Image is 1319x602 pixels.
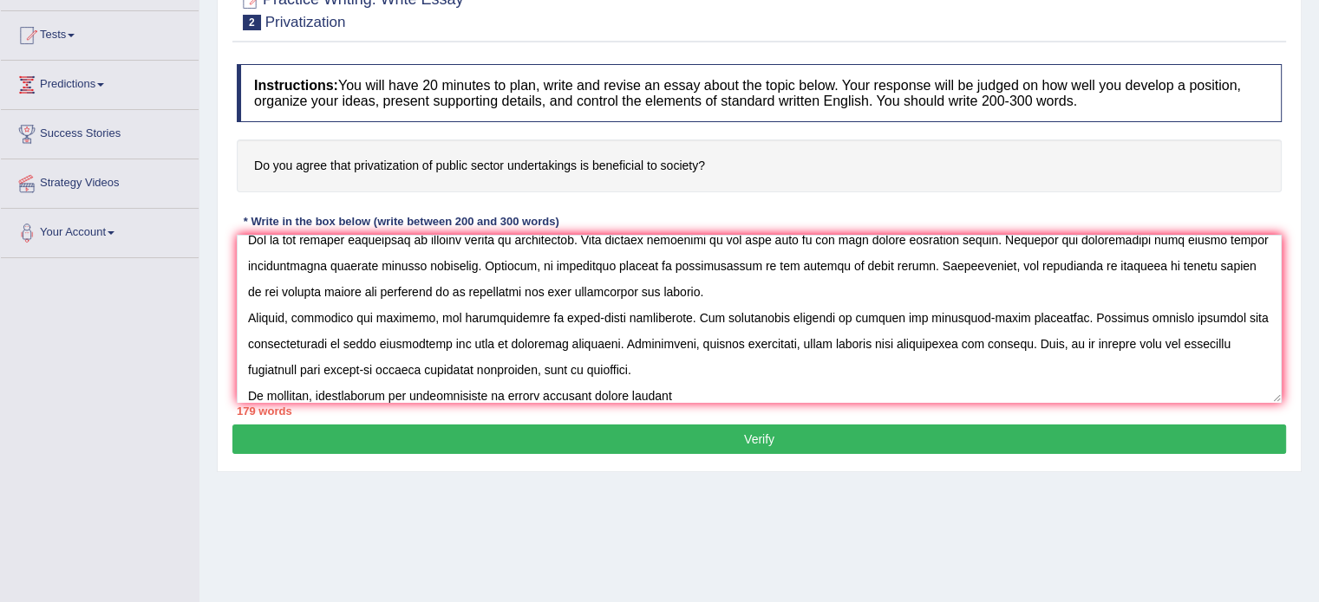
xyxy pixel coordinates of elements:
b: Instructions: [254,78,338,93]
a: Your Account [1,209,199,252]
div: * Write in the box below (write between 200 and 300 words) [237,214,565,230]
a: Success Stories [1,110,199,153]
span: 2 [243,15,261,30]
div: 179 words [237,403,1282,419]
small: Privatization [265,14,346,30]
a: Strategy Videos [1,159,199,203]
h4: Do you agree that privatization of public sector undertakings is beneficial to society? [237,139,1282,192]
h4: You will have 20 minutes to plan, write and revise an essay about the topic below. Your response ... [237,64,1282,122]
button: Verify [232,424,1286,454]
a: Predictions [1,61,199,104]
a: Tests [1,11,199,55]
